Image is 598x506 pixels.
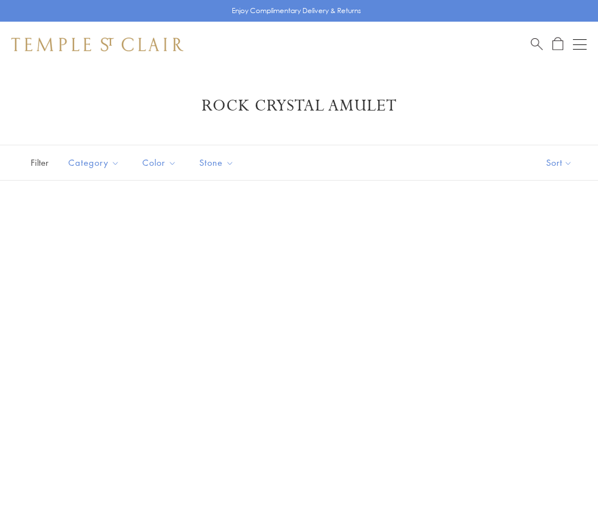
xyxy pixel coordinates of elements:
[63,156,128,170] span: Category
[232,5,361,17] p: Enjoy Complimentary Delivery & Returns
[28,96,570,116] h1: Rock Crystal Amulet
[11,38,183,51] img: Temple St. Clair
[191,150,243,176] button: Stone
[134,150,185,176] button: Color
[531,37,543,51] a: Search
[60,150,128,176] button: Category
[552,37,563,51] a: Open Shopping Bag
[573,38,587,51] button: Open navigation
[137,156,185,170] span: Color
[194,156,243,170] span: Stone
[521,145,598,180] button: Show sort by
